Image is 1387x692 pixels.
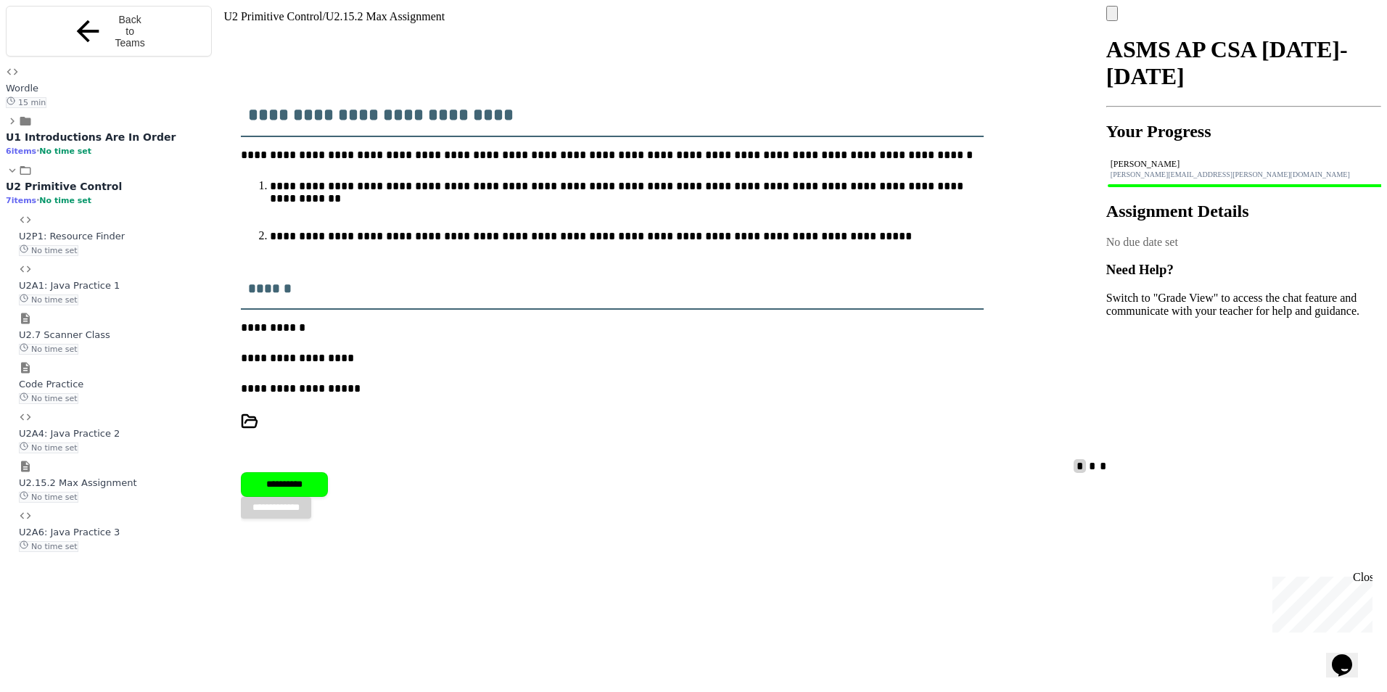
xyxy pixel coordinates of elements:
span: U2A6: Java Practice 3 [19,527,120,537]
span: / [322,10,325,22]
button: Back to Teams [6,6,212,57]
span: U2 Primitive Control [223,10,322,22]
span: • [36,195,39,205]
p: Switch to "Grade View" to access the chat feature and communicate with your teacher for help and ... [1106,292,1381,318]
span: U2P1: Resource Finder [19,231,125,242]
div: Chat with us now!Close [6,6,100,92]
span: U2.15.2 Max Assignment [19,477,137,488]
span: No time set [19,442,78,453]
div: [PERSON_NAME][EMAIL_ADDRESS][PERSON_NAME][DOMAIN_NAME] [1111,170,1377,178]
span: U2.15.2 Max Assignment [326,10,445,22]
span: U2A1: Java Practice 1 [19,280,120,291]
div: [PERSON_NAME] [1111,159,1377,170]
span: No time set [19,344,78,355]
h3: Need Help? [1106,262,1381,278]
div: My Account [1106,6,1381,21]
span: Code Practice [19,379,83,390]
iframe: chat widget [1267,571,1372,633]
h2: Your Progress [1106,122,1381,141]
span: No time set [19,245,78,256]
span: 15 min [6,97,46,108]
span: U2A4: Java Practice 2 [19,428,120,439]
span: U2 Primitive Control [6,181,122,192]
span: 6 items [6,147,36,156]
span: No time set [19,294,78,305]
h1: ASMS AP CSA [DATE]-[DATE] [1106,36,1381,90]
span: U1 Introductions Are In Order [6,131,176,143]
h2: Assignment Details [1106,202,1381,221]
span: Wordle [6,83,38,94]
span: No time set [39,147,91,156]
span: 7 items [6,196,36,205]
span: U2.7 Scanner Class [19,329,110,340]
span: No time set [19,492,78,503]
span: No time set [39,196,91,205]
span: No time set [19,541,78,552]
span: Back to Teams [113,14,147,49]
iframe: chat widget [1326,634,1372,677]
div: No due date set [1106,236,1381,249]
span: No time set [19,393,78,404]
span: • [36,146,39,156]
